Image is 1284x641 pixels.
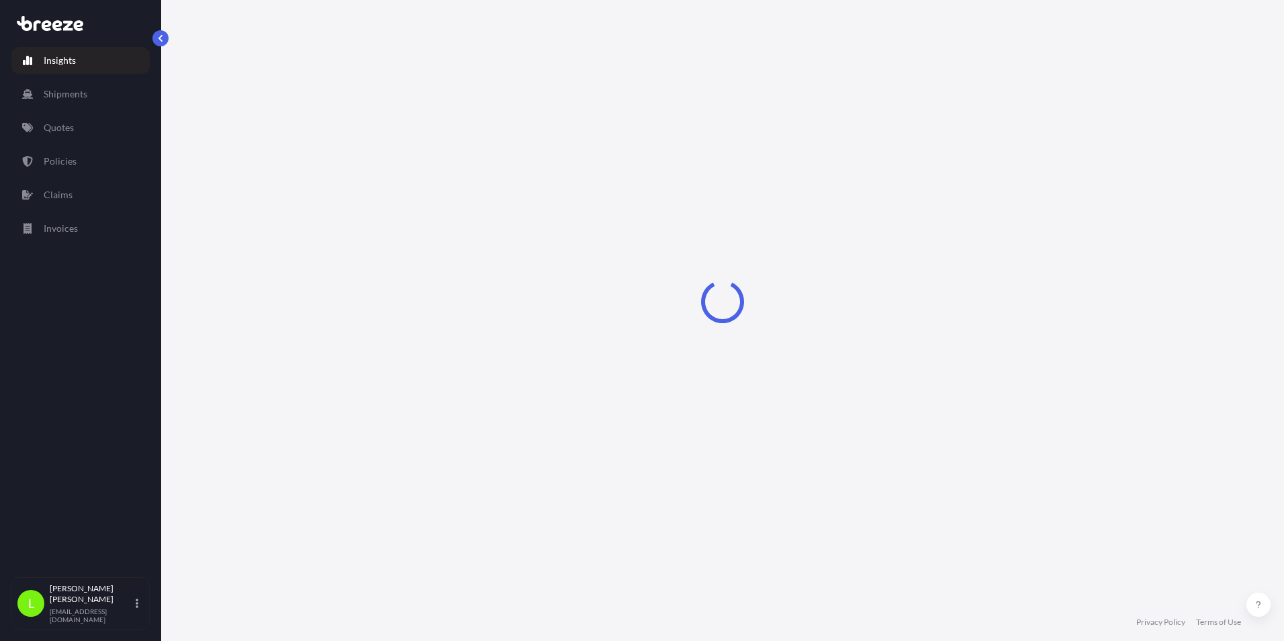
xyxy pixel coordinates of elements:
a: Terms of Use [1196,617,1241,628]
a: Privacy Policy [1136,617,1185,628]
p: Invoices [44,222,78,235]
p: Claims [44,188,73,202]
a: Invoices [11,215,150,242]
p: Shipments [44,87,87,101]
a: Shipments [11,81,150,108]
p: [EMAIL_ADDRESS][DOMAIN_NAME] [50,607,133,624]
p: Quotes [44,121,74,134]
p: Policies [44,155,77,168]
a: Insights [11,47,150,74]
a: Claims [11,181,150,208]
p: Insights [44,54,76,67]
a: Quotes [11,114,150,141]
p: [PERSON_NAME] [PERSON_NAME] [50,583,133,605]
span: L [28,597,34,610]
a: Policies [11,148,150,175]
